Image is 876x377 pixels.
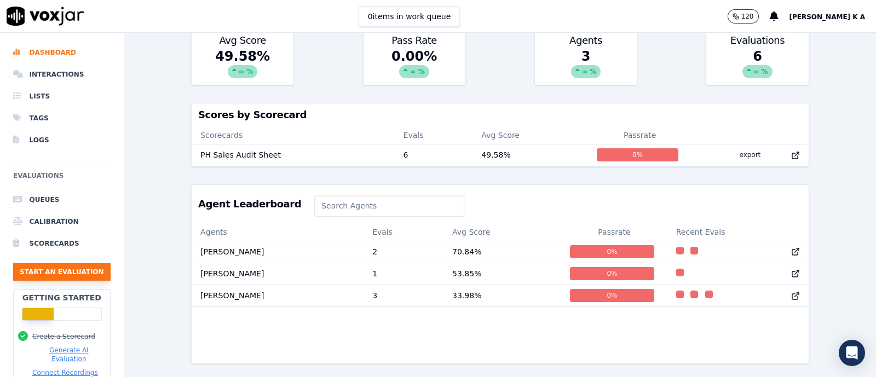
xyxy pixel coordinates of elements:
td: 3 [364,285,443,306]
th: Avg Score [443,223,561,241]
td: 70.84 % [443,241,561,263]
h3: Avg Score [198,36,287,45]
button: Create a Scorecard [32,332,95,341]
th: Passrate [588,126,691,144]
a: Scorecards [13,233,111,254]
div: ∞ % [399,65,429,78]
div: Open Intercom Messenger [839,340,865,366]
input: Search Agents [314,195,465,217]
div: 0.00 % [364,48,465,85]
td: 2 [364,241,443,263]
h3: Agents [541,36,630,45]
div: 0 % [570,267,654,280]
td: 49.58 % [472,144,588,166]
button: Generate AI Evaluation [32,346,106,363]
div: 0 % [570,245,654,258]
td: [PERSON_NAME] [192,263,364,285]
th: Scorecards [192,126,394,144]
h3: Agent Leaderboard [198,199,301,209]
a: Queues [13,189,111,211]
th: Recent Evals [667,223,809,241]
div: ∞ % [228,65,257,78]
h3: Scores by Scorecard [198,110,802,120]
div: 0 % [597,148,678,161]
button: Connect Recordings [32,368,98,377]
th: Passrate [561,223,667,241]
a: Tags [13,107,111,129]
p: 120 [741,12,754,21]
td: 53.85 % [443,263,561,285]
button: 0items in work queue [359,6,460,27]
a: Dashboard [13,42,111,63]
td: 1 [364,263,443,285]
a: Calibration [13,211,111,233]
td: PH Sales Audit Sheet [192,144,394,166]
div: 49.58 % [192,48,293,85]
a: Interactions [13,63,111,85]
a: Lists [13,85,111,107]
td: 6 [395,144,473,166]
td: [PERSON_NAME] [192,241,364,263]
div: ∞ % [571,65,601,78]
h3: Evaluations [713,36,802,45]
span: [PERSON_NAME] K A [789,13,866,21]
th: Evals [364,223,443,241]
div: ∞ % [742,65,772,78]
td: [PERSON_NAME] [192,285,364,306]
div: 3 [535,48,637,85]
button: Start an Evaluation [13,263,111,281]
button: 120 [728,9,759,24]
button: export [730,146,769,164]
h3: Pass Rate [370,36,459,45]
div: 0 % [570,289,654,302]
img: voxjar logo [7,7,84,26]
td: 33.98 % [443,285,561,306]
button: 120 [728,9,770,24]
th: Agents [192,223,364,241]
h6: Evaluations [13,169,111,189]
a: Logs [13,129,111,151]
th: Avg Score [472,126,588,144]
th: Evals [395,126,473,144]
h2: Getting Started [22,292,101,303]
div: 6 [706,48,808,85]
